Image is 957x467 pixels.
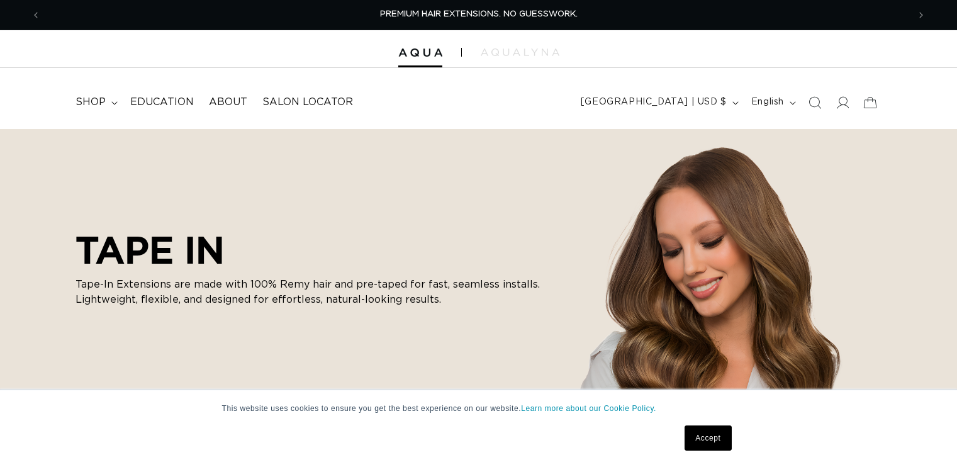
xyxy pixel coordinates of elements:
[76,96,106,109] span: shop
[685,425,731,451] a: Accept
[130,96,194,109] span: Education
[262,96,353,109] span: Salon Locator
[76,228,554,272] h2: TAPE IN
[380,10,578,18] span: PREMIUM HAIR EXTENSIONS. NO GUESSWORK.
[581,96,727,109] span: [GEOGRAPHIC_DATA] | USD $
[255,88,361,116] a: Salon Locator
[209,96,247,109] span: About
[751,96,784,109] span: English
[744,91,801,115] button: English
[398,48,442,57] img: Aqua Hair Extensions
[201,88,255,116] a: About
[76,277,554,307] p: Tape-In Extensions are made with 100% Remy hair and pre-taped for fast, seamless installs. Lightw...
[801,89,829,116] summary: Search
[68,88,123,116] summary: shop
[22,3,50,27] button: Previous announcement
[573,91,744,115] button: [GEOGRAPHIC_DATA] | USD $
[521,404,656,413] a: Learn more about our Cookie Policy.
[222,403,736,414] p: This website uses cookies to ensure you get the best experience on our website.
[907,3,935,27] button: Next announcement
[481,48,559,56] img: aqualyna.com
[123,88,201,116] a: Education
